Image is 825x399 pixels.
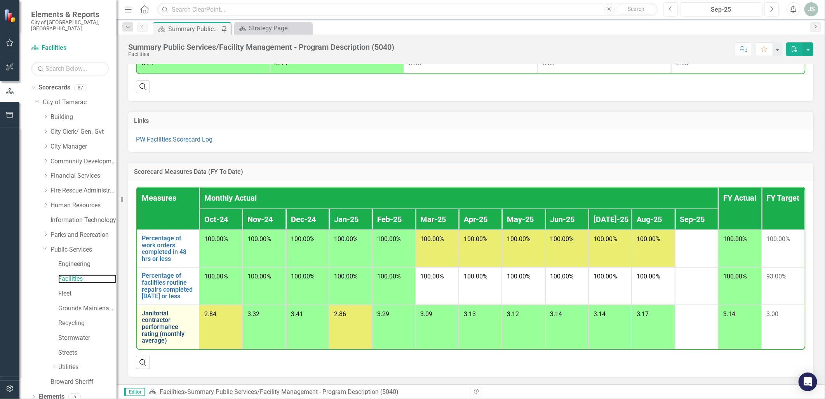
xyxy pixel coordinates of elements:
[142,310,194,344] a: Janitorial contractor performance rating (monthly average)
[291,235,315,243] span: 100.00%
[128,51,394,57] div: Facilities
[124,388,145,396] span: Editor
[464,273,487,280] span: 100.00%
[50,201,117,210] a: Human Resources
[767,310,779,318] span: 3.00
[50,157,117,166] a: Community Development
[676,59,688,67] span: 3.00
[377,310,389,318] span: 3.29
[50,113,117,122] a: Building
[291,310,303,318] span: 3.41
[421,310,433,318] span: 3.09
[628,6,644,12] span: Search
[168,24,219,34] div: Summary Public Services/Facility Management - Program Description (5040)
[617,4,656,15] button: Search
[723,273,747,280] span: 100.00%
[421,273,444,280] span: 100.00%
[334,310,346,318] span: 2.86
[204,310,216,318] span: 2.84
[550,235,574,243] span: 100.00%
[50,231,117,240] a: Parks and Recreation
[74,84,87,91] div: 87
[31,19,109,32] small: City of [GEOGRAPHIC_DATA], [GEOGRAPHIC_DATA]
[187,388,399,395] div: Summary Public Services/Facility Management - Program Description (5040)
[137,267,199,304] td: Double-Click to Edit Right Click for Context Menu
[128,43,394,51] div: Summary Public Services/Facility Management - Program Description (5040)
[137,305,199,349] td: Double-Click to Edit Right Click for Context Menu
[4,9,17,22] img: ClearPoint Strategy
[43,98,117,107] a: City of Tamarac
[804,2,818,16] button: JS
[594,235,617,243] span: 100.00%
[543,59,555,67] span: 3.00
[236,23,310,33] a: Strategy Page
[377,273,401,280] span: 100.00%
[799,373,817,391] div: Open Intercom Messenger
[464,310,476,318] span: 3.13
[134,168,808,175] h3: Scorecard Measures Data (FY To Date)
[50,378,117,387] a: Broward Sheriff
[247,273,271,280] span: 100.00%
[149,388,465,397] div: »
[275,59,287,67] span: 3.14
[134,117,808,124] h3: Links
[31,10,109,19] span: Elements & Reports
[204,273,228,280] span: 100.00%
[334,235,358,243] span: 100.00%
[58,275,117,283] a: Facilities
[594,273,617,280] span: 100.00%
[50,245,117,254] a: Public Services
[38,83,70,92] a: Scorecards
[50,142,117,151] a: City Manager
[507,235,531,243] span: 100.00%
[50,186,117,195] a: Fire Rescue Administration
[334,273,358,280] span: 100.00%
[137,230,199,267] td: Double-Click to Edit Right Click for Context Menu
[204,235,228,243] span: 100.00%
[50,216,117,225] a: Information Technology
[637,235,660,243] span: 100.00%
[421,235,444,243] span: 100.00%
[723,310,735,318] span: 3.14
[50,128,117,136] a: City Clerk/ Gen. Gvt
[637,310,649,318] span: 3.17
[249,23,310,33] div: Strategy Page
[58,304,117,313] a: Grounds Maintenance
[58,334,117,343] a: Stormwater
[409,59,421,67] span: 3.00
[58,363,117,372] a: Utilities
[31,44,109,52] a: Facilities
[723,235,747,243] span: 100.00%
[142,272,194,299] a: Percentage of facilities routine repairs completed [DATE] or less
[507,273,531,280] span: 100.00%
[136,136,212,143] a: PW Facilities Scorecard Log
[50,171,117,180] a: Financial Services
[767,273,787,280] span: 93.00%
[31,62,109,75] input: Search Below...
[550,310,562,318] span: 3.14
[58,348,117,357] a: Streets
[291,273,315,280] span: 100.00%
[464,235,487,243] span: 100.00%
[377,235,401,243] span: 100.00%
[247,310,259,318] span: 3.32
[58,289,117,298] a: Fleet
[683,5,760,14] div: Sep-25
[507,310,519,318] span: 3.12
[637,273,660,280] span: 100.00%
[142,59,154,67] span: 3.29
[157,3,658,16] input: Search ClearPoint...
[58,319,117,328] a: Recycling
[594,310,606,318] span: 3.14
[767,235,790,243] span: 100.00%
[58,260,117,269] a: Engineering
[247,235,271,243] span: 100.00%
[160,388,184,395] a: Facilities
[680,2,762,16] button: Sep-25
[550,273,574,280] span: 100.00%
[142,235,194,262] a: Percentage of work orders completed in 48 hrs or less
